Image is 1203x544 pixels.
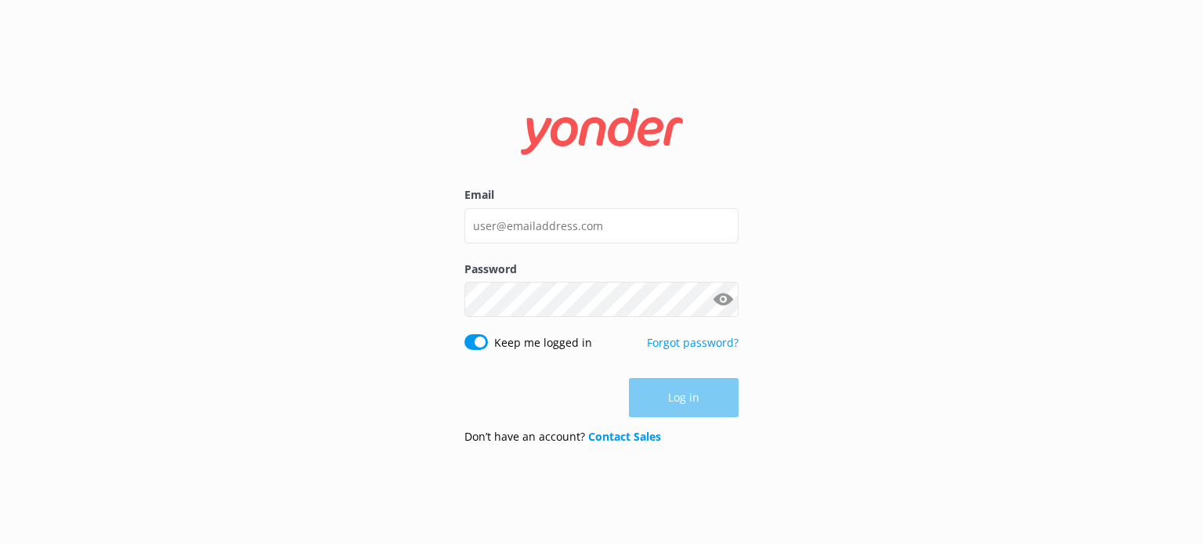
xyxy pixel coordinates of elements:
[464,186,739,204] label: Email
[647,335,739,350] a: Forgot password?
[494,334,592,351] label: Keep me logged in
[707,284,739,315] button: Show password
[464,208,739,243] input: user@emailaddress.com
[464,261,739,278] label: Password
[588,429,661,444] a: Contact Sales
[464,428,661,445] p: Don’t have an account?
